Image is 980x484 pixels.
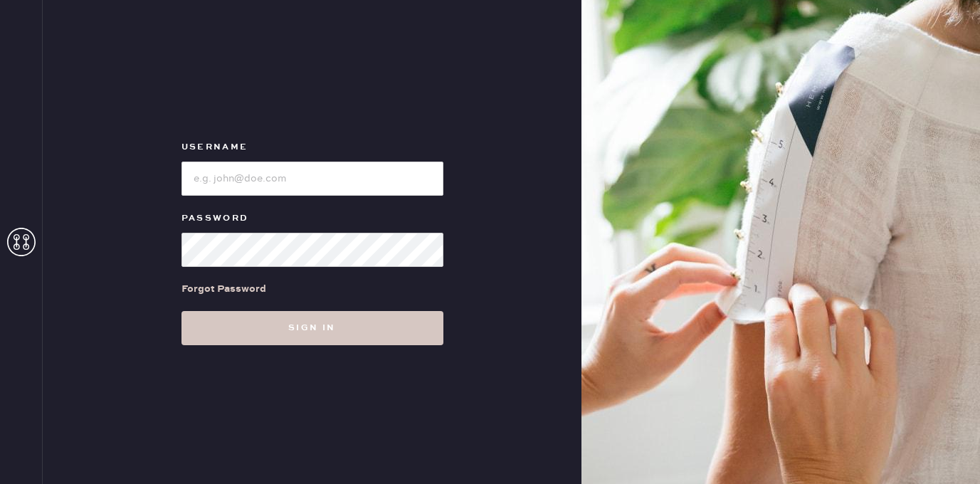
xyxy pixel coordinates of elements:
div: Forgot Password [181,281,266,297]
input: e.g. john@doe.com [181,162,443,196]
label: Password [181,210,443,227]
a: Forgot Password [181,267,266,311]
button: Sign in [181,311,443,345]
label: Username [181,139,443,156]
